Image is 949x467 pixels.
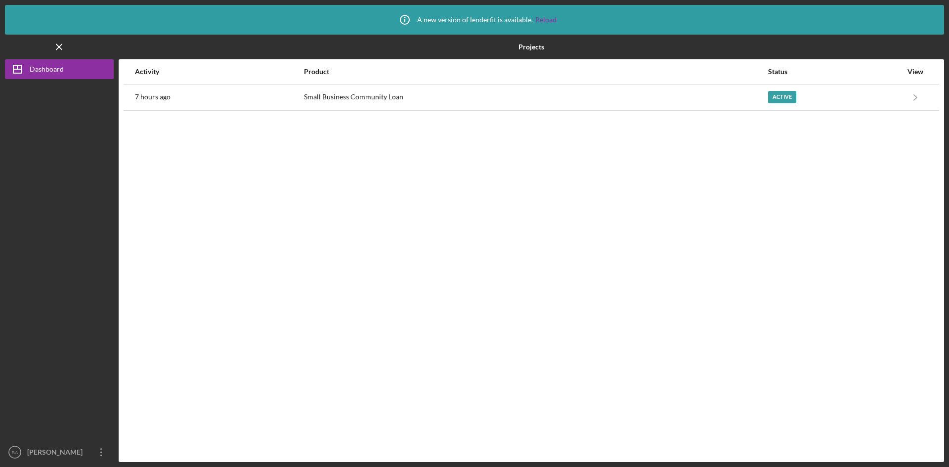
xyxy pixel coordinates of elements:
div: [PERSON_NAME] [25,442,89,465]
button: SA[PERSON_NAME] [5,442,114,462]
div: A new version of lenderfit is available. [392,7,557,32]
div: Dashboard [30,59,64,82]
a: Reload [535,16,557,24]
div: Status [768,68,902,76]
time: 2025-09-22 16:15 [135,93,171,101]
text: SA [12,450,18,455]
div: Active [768,91,796,103]
b: Projects [518,43,544,51]
div: Activity [135,68,303,76]
button: Dashboard [5,59,114,79]
div: Small Business Community Loan [304,85,767,110]
div: Product [304,68,767,76]
div: View [903,68,928,76]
